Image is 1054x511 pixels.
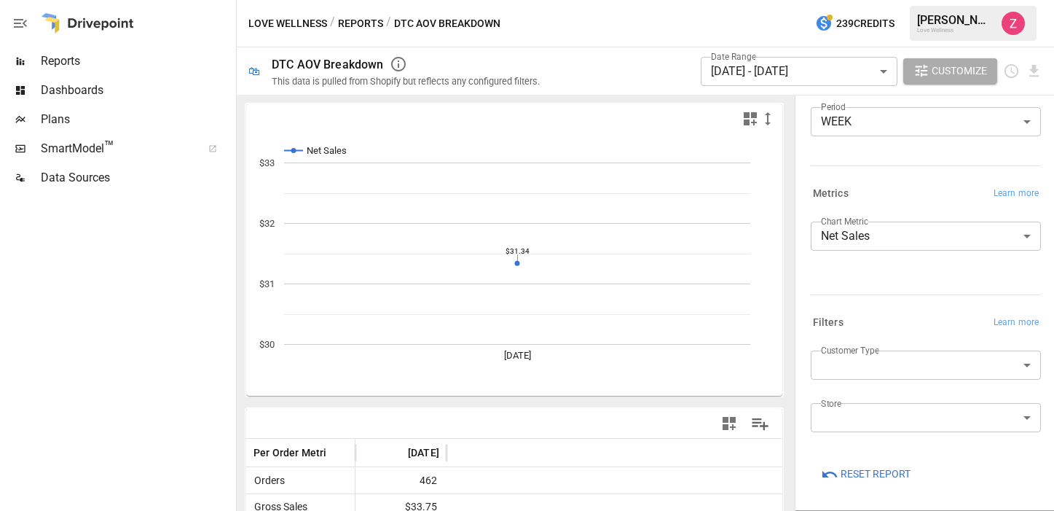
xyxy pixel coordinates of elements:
span: Customize [932,62,987,80]
span: Reports [41,52,233,70]
div: [DATE] - [DATE] [701,57,897,86]
div: [PERSON_NAME] [917,13,993,27]
text: $33 [259,157,275,168]
label: Customer Type [821,344,879,356]
div: / [330,15,335,33]
h6: Metrics [813,186,849,202]
button: 239Credits [809,10,900,37]
span: 239 Credits [836,15,894,33]
label: Date Range [711,50,756,63]
text: Net Sales [307,145,347,156]
span: SmartModel [41,140,192,157]
div: Love Wellness [917,27,993,34]
button: Reports [338,15,383,33]
span: Data Sources [41,169,233,187]
span: Reset Report [841,465,911,483]
button: Download report [1026,63,1042,79]
button: Love Wellness [248,15,327,33]
button: Sort [386,442,406,463]
button: Manage Columns [744,407,776,440]
div: / [386,15,391,33]
span: [DATE] [408,445,439,460]
text: $31.34 [506,247,530,255]
text: [DATE] [504,350,531,361]
img: Zoe Keller [1002,12,1025,35]
button: Customize [903,58,998,85]
span: 462 [417,468,439,494]
span: Orders [248,475,285,486]
text: $32 [259,218,275,229]
label: Store [821,397,841,410]
div: WEEK [811,107,1041,136]
div: Net Sales [811,222,1041,251]
div: 🛍 [248,64,260,78]
span: ™ [104,138,114,156]
text: $30 [259,339,275,350]
span: Learn more [994,316,1039,330]
button: Schedule report [1003,63,1020,79]
div: This data is pulled from Shopify but reflects any configured filters. [272,76,540,87]
button: Reset Report [811,461,921,488]
label: Chart Metric [821,215,868,227]
svg: A chart. [246,133,782,396]
span: Plans [41,111,233,128]
h6: Filters [813,315,843,331]
text: $31 [259,278,275,289]
span: Dashboards [41,82,233,99]
label: Period [821,101,846,113]
button: Sort [327,442,347,463]
span: Per Order Metric [253,445,332,460]
span: Learn more [994,187,1039,201]
button: Zoe Keller [993,3,1034,44]
div: DTC AOV Breakdown [272,58,384,71]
